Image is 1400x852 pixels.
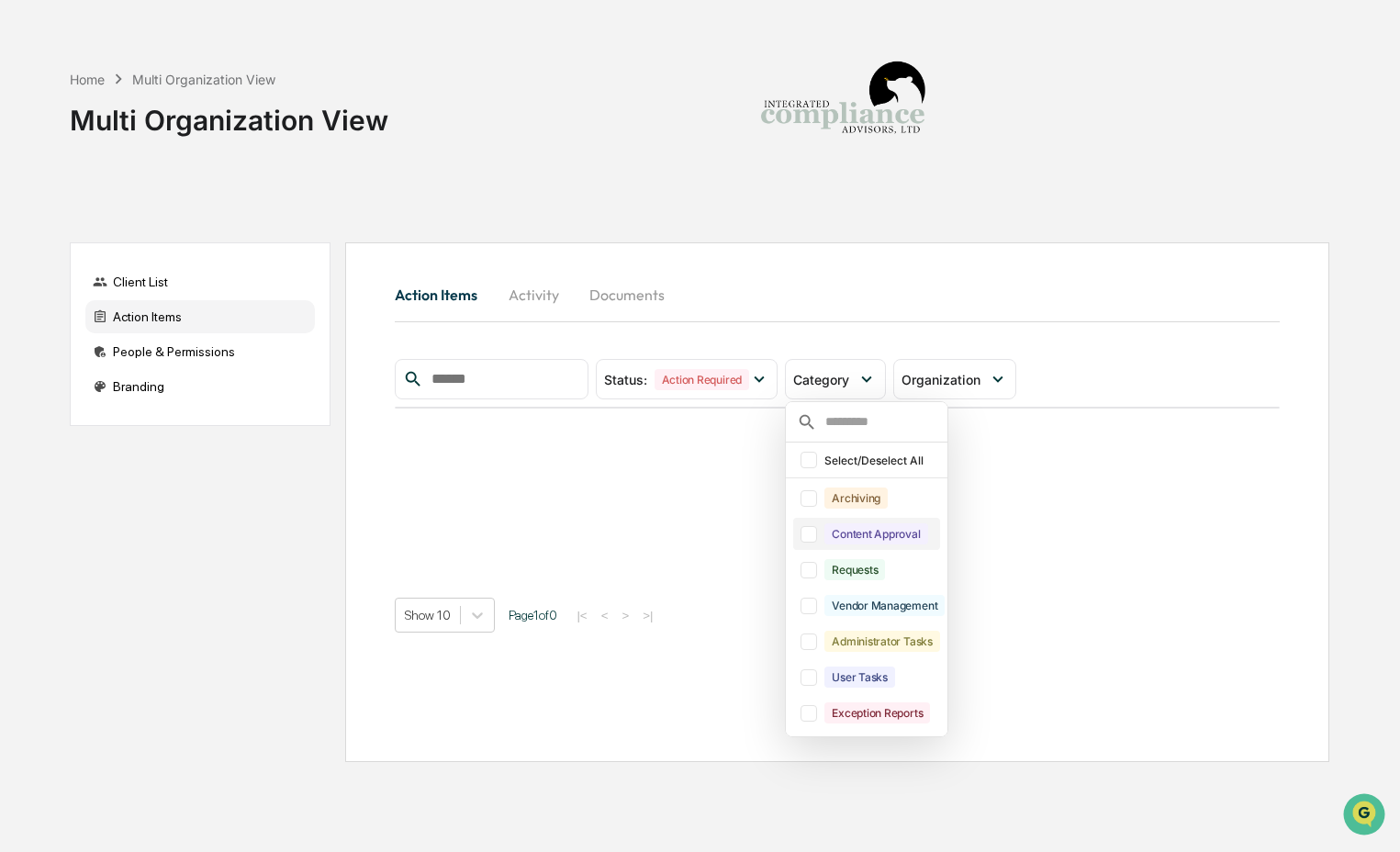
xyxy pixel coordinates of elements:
[616,608,634,623] button: >
[85,300,315,333] div: Action Items
[824,702,930,723] div: Exception Reports
[85,265,315,298] div: Client List
[312,146,334,168] button: Start new chat
[824,523,927,544] div: Content Approval
[85,335,315,368] div: People & Permissions
[18,140,51,174] img: 1746055101610-c473b297-6a78-478c-a979-82029cc54cd1
[132,72,275,87] div: Multi Organization View
[655,369,749,390] div: Action Required
[151,231,228,250] span: Attestations
[395,273,1279,317] div: activity tabs
[70,89,388,137] div: Multi Organization View
[395,273,492,317] button: Action Items
[11,259,123,292] a: 🔎Data Lookup
[902,372,980,387] span: Organization
[11,224,126,257] a: 🖐️Preclearance
[751,15,935,198] img: Integrated Compliance Advisors
[62,159,232,174] div: We're available if you need us!
[824,488,888,509] div: Archiving
[575,273,679,317] button: Documents
[824,667,895,688] div: User Tasks
[1341,791,1391,841] iframe: Open customer support
[824,454,936,467] div: Select/Deselect All
[571,608,592,623] button: |<
[509,608,557,622] span: Page 1 of 0
[18,39,334,68] p: How can we help?
[129,310,222,325] a: Powered byPylon
[18,233,33,248] div: 🖐️
[37,231,118,250] span: Preclearance
[70,72,105,87] div: Home
[637,608,658,623] button: >|
[492,273,575,317] button: Activity
[85,370,315,403] div: Branding
[824,595,945,616] div: Vendor Management
[37,266,116,285] span: Data Lookup
[183,311,222,325] span: Pylon
[18,268,33,283] div: 🔎
[133,233,148,248] div: 🗄️
[126,224,235,257] a: 🗄️Attestations
[824,631,939,652] div: Administrator Tasks
[604,372,647,387] span: Status :
[596,608,614,623] button: <
[793,372,849,387] span: Category
[62,140,301,159] div: Start new chat
[824,559,885,580] div: Requests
